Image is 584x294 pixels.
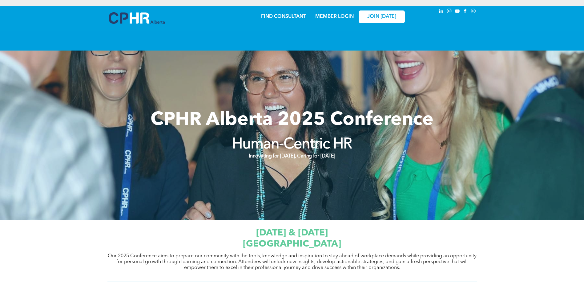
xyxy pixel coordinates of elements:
[256,228,328,238] span: [DATE] & [DATE]
[261,14,306,19] a: FIND CONSULTANT
[232,137,352,152] strong: Human-Centric HR
[151,111,433,129] span: CPHR Alberta 2025 Conference
[462,8,469,16] a: facebook
[108,254,477,270] span: Our 2025 Conference aims to prepare our community with the tools, knowledge and inspiration to st...
[315,14,354,19] a: MEMBER LOGIN
[470,8,477,16] a: Social network
[109,12,165,24] img: A blue and white logo for cp alberta
[359,10,405,23] a: JOIN [DATE]
[438,8,445,16] a: linkedin
[446,8,453,16] a: instagram
[454,8,461,16] a: youtube
[243,239,341,249] span: [GEOGRAPHIC_DATA]
[367,14,396,20] span: JOIN [DATE]
[249,154,335,159] strong: Innovating for [DATE], Caring for [DATE]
